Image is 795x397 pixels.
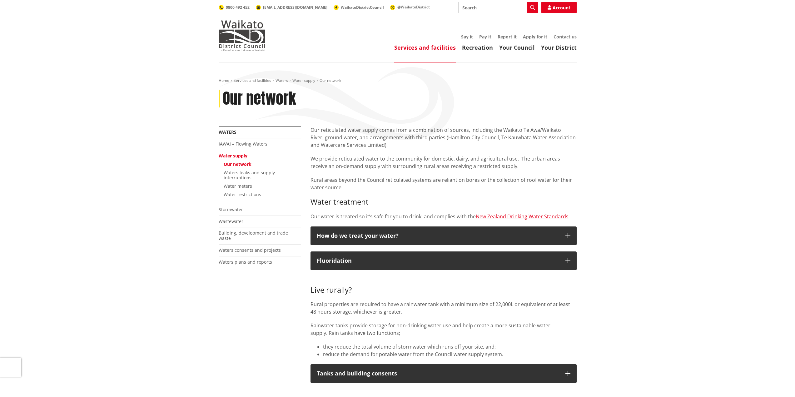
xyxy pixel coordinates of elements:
[219,259,272,265] a: Waters plans and reports
[219,129,236,135] a: Waters
[317,233,559,239] p: How do we treat your water?
[256,5,327,10] a: [EMAIL_ADDRESS][DOMAIN_NAME]
[311,126,577,149] p: Our reticulated water supply comes from a combination of sources, including the Waikato Te Awa/Wa...
[523,34,547,40] a: Apply for it
[317,370,559,377] p: Tanks and building consents
[263,5,327,10] span: [EMAIL_ADDRESS][DOMAIN_NAME]
[541,44,577,51] a: Your District
[224,183,252,189] a: Water meters
[554,34,577,40] a: Contact us
[311,176,577,191] p: Rural areas beyond the Council reticulated systems are reliant on bores or the collection of roof...
[311,364,577,383] button: Tanks and building consents
[311,276,577,295] h3: Live rurally?
[394,44,456,51] a: Services and facilities
[311,251,577,270] button: Fluoridation
[219,78,229,83] a: Home
[311,197,577,206] h3: Water treatment
[219,5,250,10] a: 0800 492 452
[317,258,559,264] p: Fluoridation
[226,5,250,10] span: 0800 492 452
[219,247,281,253] a: Waters consents and projects
[219,230,288,241] a: Building, development and trade waste
[311,213,577,220] p: Our water is treated so it’s safe for you to drink, and complies with the .
[476,213,569,220] a: New Zealand Drinking Water Standards
[223,90,296,108] h1: Our network
[219,141,267,147] a: IAWAI – Flowing Waters
[479,34,491,40] a: Pay it
[292,78,315,83] a: Water supply
[311,300,577,315] p: Rural properties are required to have a rainwater tank with a minimum size of 22,000L or equivale...
[219,206,243,212] a: Stormwater
[219,20,266,51] img: Waikato District Council - Te Kaunihera aa Takiwaa o Waikato
[224,161,251,167] a: Our network
[458,2,538,13] input: Search input
[219,153,247,159] a: Water supply
[234,78,271,83] a: Services and facilities
[498,34,517,40] a: Report it
[311,155,577,170] p: We provide reticulated water to the community for domestic, dairy, and agricultural use. The urba...
[276,78,288,83] a: Waters
[462,44,493,51] a: Recreation
[323,350,577,358] li: reduce the demand for potable water from the Council water supply system.
[224,191,261,197] a: Water restrictions
[541,2,577,13] a: Account
[323,343,577,350] li: they reduce the total volume of stormwater which runs off your site, and;
[311,226,577,245] button: How do we treat your water?
[461,34,473,40] a: Say it
[397,4,430,10] span: @WaikatoDistrict
[499,44,535,51] a: Your Council
[320,78,341,83] span: Our network
[219,78,577,83] nav: breadcrumb
[341,5,384,10] span: WaikatoDistrictCouncil
[311,322,577,337] p: Rainwater tanks provide storage for non-drinking water use and help create a more sustainable wat...
[219,218,243,224] a: Wastewater
[224,170,275,181] a: Waters leaks and supply interruptions
[390,4,430,10] a: @WaikatoDistrict
[334,5,384,10] a: WaikatoDistrictCouncil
